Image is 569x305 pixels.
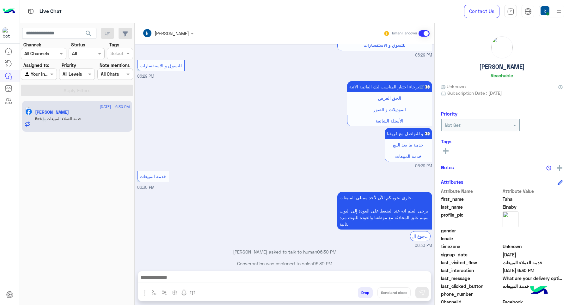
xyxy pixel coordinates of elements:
img: picture [25,106,30,112]
p: Live Chat [40,7,62,16]
span: gender [441,227,501,234]
span: 06:30 PM [137,185,155,190]
button: Apply Filters [21,85,133,96]
span: 06:29 PM [137,74,154,79]
span: What are your delivery options? [503,275,563,282]
span: : خدمة العملاء المبيعات [41,116,81,121]
h6: Attributes [441,179,463,185]
span: Unknown [503,243,563,250]
span: Attribute Value [503,188,563,194]
span: الأسئلة الشائعة [376,118,403,123]
span: null [503,227,563,234]
button: search [81,28,96,41]
img: picture [491,37,513,58]
img: userImage [541,6,549,15]
span: 06:30 PM [317,249,336,254]
span: خدمة المبيعات [395,153,422,159]
button: create order [170,287,180,298]
span: 2025-08-24T15:30:05.657Z [503,267,563,274]
span: phone_number [441,291,501,297]
span: Attribute Name [441,188,501,194]
p: Conversation was assigned to sales [137,260,432,267]
span: Unknown [441,83,466,90]
img: select flow [151,290,156,295]
p: 24/8/2025, 6:29 PM [385,128,432,139]
span: 06:30 PM [415,243,432,249]
img: add [557,165,562,171]
span: signup_date [441,251,501,258]
span: للتسوق و الاستفسارات [364,42,406,48]
img: Logo [3,5,15,18]
img: send message [419,290,425,296]
img: send attachment [141,289,149,297]
span: null [503,291,563,297]
img: make a call [190,290,195,296]
span: null [503,235,563,242]
span: Taha [503,196,563,202]
div: الرجوع ال Bot [410,231,431,241]
span: 06:29 PM [415,163,432,169]
label: Assigned to: [23,62,49,69]
img: create order [172,290,177,295]
label: Note mentions [100,62,130,69]
span: profile_pic [441,212,501,226]
h6: Notes [441,164,454,170]
span: Bot [35,116,41,121]
div: Select [109,50,124,58]
label: Tags [109,41,119,48]
p: 24/8/2025, 6:29 PM [347,81,432,92]
span: last_interaction [441,267,501,274]
span: الحق العرض [378,95,401,101]
span: first_name [441,196,501,202]
span: search [85,30,92,37]
p: 24/8/2025, 6:30 PM [337,192,432,230]
span: خدمة المبيعات [140,174,166,179]
p: [PERSON_NAME] asked to talk to human [137,248,432,255]
img: tab [507,8,514,15]
span: خدمة العملاء المبيعات [503,259,563,266]
span: last_clicked_button [441,283,501,290]
span: خدمة ما بعد البيع [393,142,424,147]
button: Drop [358,287,373,298]
h6: Priority [441,111,457,117]
span: الموديلات و الصور [373,107,406,112]
span: 2025-08-24T15:29:16.025Z [503,251,563,258]
button: select flow [149,287,159,298]
span: last_visited_flow [441,259,501,266]
small: Human Handover [391,31,417,36]
label: Status [71,41,85,48]
span: last_message [441,275,501,282]
img: 713415422032625 [3,27,14,39]
span: خدمة المبيعات [503,283,563,290]
img: profile [555,8,563,15]
button: Trigger scenario [159,287,170,298]
span: timezone [441,243,501,250]
a: tab [504,5,517,18]
span: locale [441,235,501,242]
h5: Taha Elnaby [35,110,69,115]
h6: Reachable [491,73,513,78]
span: last_name [441,204,501,210]
span: [DATE] - 6:30 PM [100,104,130,110]
h5: [PERSON_NAME] [479,63,525,70]
span: 06:30 PM [313,261,332,266]
label: Channel: [23,41,41,48]
span: Subscription Date : [DATE] [447,90,502,96]
h6: Tags [441,139,563,144]
span: 06:29 PM [415,52,432,58]
img: tab [27,7,35,15]
img: send voice note [180,289,188,297]
label: Priority [62,62,76,69]
span: Elnaby [503,204,563,210]
img: tab [524,8,532,15]
img: Facebook [26,109,32,115]
button: Send and close [377,287,411,298]
img: Trigger scenario [162,290,167,295]
img: picture [503,212,518,227]
a: Contact Us [464,5,499,18]
img: notes [546,165,551,170]
img: hulul-logo.png [528,280,550,302]
span: للتسوق و الاستفسارات [140,63,182,68]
